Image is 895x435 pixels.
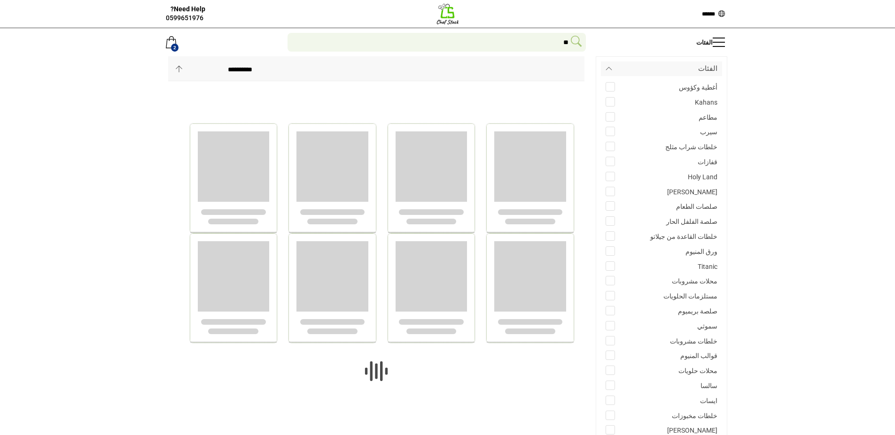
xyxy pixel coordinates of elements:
[606,336,717,347] label: خلطات مشروبات
[606,82,717,93] label: أغطية وكؤوس
[436,2,459,26] img: LOGO
[606,261,717,273] label: Titanic
[601,61,722,76] a: الفئات
[606,201,717,213] label: صلصات الطعام
[606,396,717,407] label: ايسات
[606,157,717,168] label: قفازات
[606,276,717,287] label: محلات مشروبات
[606,231,717,243] label: خلطات القاعدة من جيلاتو
[606,381,717,392] label: سالسا
[606,246,717,258] label: ورق المنيوم
[606,321,717,332] label: سموثي
[606,97,717,108] label: Kahans
[365,359,388,383] img: bars.svg
[606,216,717,228] label: صلصة الفلفل الحار
[171,44,179,52] strong: 2
[606,291,717,302] label: مستلزمات الحلويات
[606,127,717,138] label: سيرب
[171,5,205,13] a: Need Help?
[606,172,717,183] label: Holy Land
[606,306,717,317] label: صلصة بريميوم
[606,351,717,362] label: قوالب المنيوم
[606,411,717,422] label: خلطات مخبوزات
[166,14,203,22] a: 0599651976
[696,28,730,56] a: الفئات
[165,28,177,56] a: 2
[606,112,717,123] label: مطاعم
[606,187,717,198] label: [PERSON_NAME]
[606,142,717,153] label: خلطات شراب مثلج
[606,366,717,377] label: محلات حلويات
